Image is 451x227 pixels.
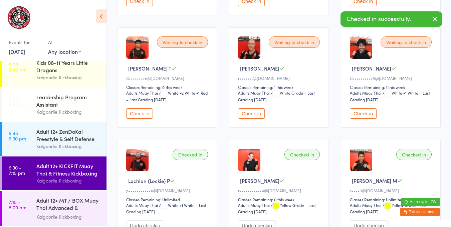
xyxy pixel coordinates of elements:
div: Adults Muay Thai [350,90,382,96]
div: C••••••••••9@[DOMAIN_NAME] [350,75,434,81]
div: C••••••••n@[DOMAIN_NAME] [126,75,210,81]
time: 5:00 - 5:45 pm [9,62,26,72]
img: image1737369348.png [126,36,149,59]
div: r••••••l@[DOMAIN_NAME] [238,75,322,81]
time: 6:30 - 7:15 pm [9,165,25,176]
div: Any location [48,48,81,55]
div: Adult 12+ ZenDoKai Freestyle & Self Defense [36,128,101,142]
div: Classes Remaining: Unlimited [126,197,210,202]
time: 5:45 - 6:30 pm [9,130,26,141]
img: image1754481013.png [350,36,372,59]
div: Adults Muay Thai [238,202,270,208]
div: Adults Muay Thai [126,90,158,96]
a: 5:00 -5:45 pmKids 08-11 Years Little DragonsKalgoorlie Kickboxing [2,53,106,87]
button: Check in [126,108,153,119]
a: 5:45 -6:30 pmAdult 12+ ZenDoKai Freestyle & Self DefenseKalgoorlie Kickboxing [2,122,106,156]
span: [PERSON_NAME] [240,177,279,184]
img: image1717814275.png [350,149,372,171]
div: Checked in [396,149,432,160]
div: Checked in [173,149,208,160]
span: [PERSON_NAME] [240,65,279,72]
div: Kalgoorlie Kickboxing [36,74,101,81]
div: Events for [9,37,41,48]
div: Classes Remaining: 1 this week [238,84,322,90]
div: Kalgoorlie Kickboxing [36,177,101,185]
div: Leadership Program Assistant [36,93,101,108]
div: Adult 12+ MT / BOX Muay Thai Advanced & SPARRING [36,197,101,213]
time: 5:00 - 5:45 pm [9,96,26,107]
img: Kalgoorlie Kickboxing [7,5,31,30]
span: [PERSON_NAME] M [352,177,397,184]
a: 6:30 -7:15 pmAdult 12+ KICKFIT Muay Thai & Fitness KickboxingKalgoorlie Kickboxing [2,156,106,190]
time: 7:15 - 8:00 pm [9,199,26,210]
div: Kalgoorlie Kickboxing [36,213,101,221]
img: image1743418667.png [238,36,260,59]
div: Classes Remaining: 0 this week [126,84,210,90]
span: [PERSON_NAME] T [128,65,171,72]
div: Adults Muay Thai [238,90,270,96]
img: image1748604099.png [238,149,260,171]
div: Kalgoorlie Kickboxing [36,108,101,116]
div: r•••••••••••4@[DOMAIN_NAME] [238,188,322,193]
button: Auto-cycle: ON [401,198,440,206]
a: 7:15 -8:00 pmAdult 12+ MT / BOX Muay Thai Advanced & SPARRINGKalgoorlie Kickboxing [2,191,106,226]
div: At [48,37,81,48]
button: Check in [238,108,265,119]
a: [DATE] [9,48,25,55]
a: 5:00 -5:45 pmLeadership Program AssistantKalgoorlie Kickboxing [2,88,106,121]
div: Adults Muay Thai [350,202,382,208]
div: Kalgoorlie Kickboxing [36,142,101,150]
div: p•••••••••••e@[DOMAIN_NAME] [126,188,210,193]
div: Classes Remaining: 1 this week [350,84,434,90]
span: Lachlan (Lockie) P [128,177,170,184]
div: Classes Remaining: 0 this week [238,197,322,202]
div: Classes Remaining: Unlimited [350,197,434,202]
div: Adults Muay Thai [126,202,158,208]
div: Checked in successfully. [341,11,442,27]
span: [PERSON_NAME] [352,65,391,72]
button: Check in [350,108,377,119]
div: Adult 12+ KICKFIT Muay Thai & Fitness Kickboxing [36,162,101,177]
button: Exit kiosk mode [400,208,440,216]
img: image1742987872.png [126,149,149,171]
div: s••••0@[DOMAIN_NAME] [350,188,434,193]
div: Waiting to check in [157,36,208,48]
div: Waiting to check in [381,36,432,48]
div: Kids 08-11 Years Little Dragons [36,59,101,74]
div: Checked in [284,149,320,160]
div: Waiting to check in [269,36,320,48]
